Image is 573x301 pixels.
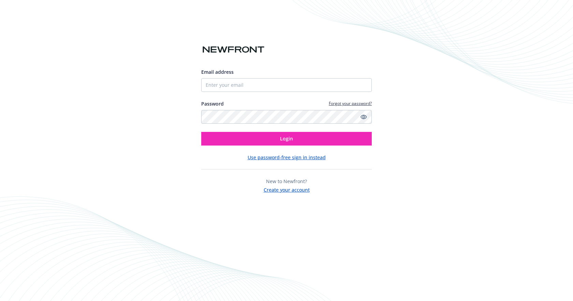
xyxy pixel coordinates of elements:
input: Enter your password [201,110,372,124]
span: New to Newfront? [266,178,307,184]
input: Enter your email [201,78,372,92]
img: Newfront logo [201,44,266,56]
a: Show password [359,113,368,121]
button: Login [201,132,372,146]
label: Password [201,100,224,107]
a: Forgot your password? [329,100,372,106]
span: Login [280,135,293,142]
button: Create your account [264,185,310,193]
span: Email address [201,69,234,75]
button: Use password-free sign in instead [248,154,326,161]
